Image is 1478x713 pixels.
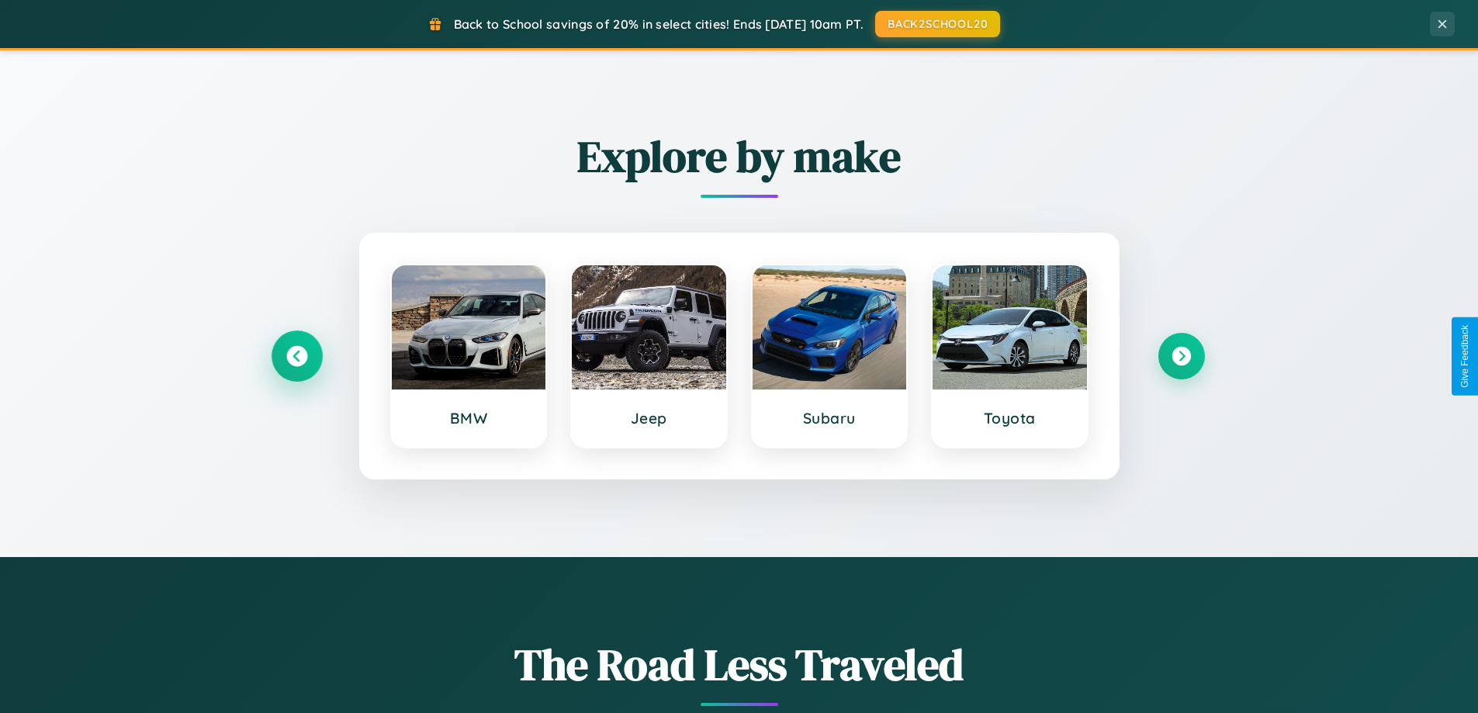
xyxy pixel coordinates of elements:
[948,409,1071,427] h3: Toyota
[587,409,711,427] h3: Jeep
[407,409,531,427] h3: BMW
[1459,325,1470,388] div: Give Feedback
[875,11,1000,37] button: BACK2SCHOOL20
[274,635,1205,694] h1: The Road Less Traveled
[274,126,1205,186] h2: Explore by make
[768,409,891,427] h3: Subaru
[454,16,864,32] span: Back to School savings of 20% in select cities! Ends [DATE] 10am PT.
